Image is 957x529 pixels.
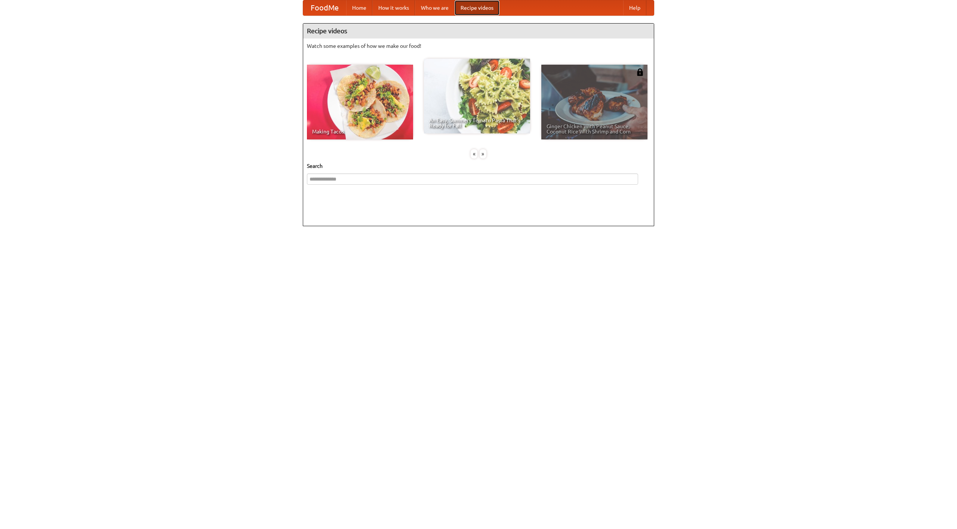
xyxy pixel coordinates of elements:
div: » [480,149,486,159]
a: Home [346,0,372,15]
a: Recipe videos [455,0,499,15]
p: Watch some examples of how we make our food! [307,42,650,50]
a: An Easy, Summery Tomato Pasta That's Ready for Fall [424,59,530,133]
span: An Easy, Summery Tomato Pasta That's Ready for Fall [429,118,525,128]
a: How it works [372,0,415,15]
h4: Recipe videos [303,24,654,39]
div: « [471,149,477,159]
span: Making Tacos [312,129,408,134]
a: Help [623,0,646,15]
a: FoodMe [303,0,346,15]
a: Making Tacos [307,65,413,139]
img: 483408.png [636,68,644,76]
a: Who we are [415,0,455,15]
h5: Search [307,162,650,170]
